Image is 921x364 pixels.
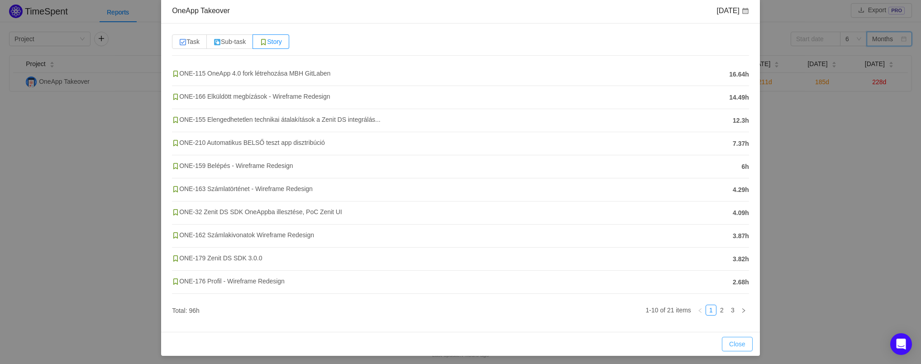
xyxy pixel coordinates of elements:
[172,93,330,100] span: ONE-166 Elküldött megbízások - Wireframe Redesign
[172,231,314,239] span: ONE-162 Számlakivonatok Wireframe Redesign
[172,70,330,77] span: ONE-115 OneApp 4.0 fork létrehozása MBH GitLaben
[172,209,179,216] img: 10315
[645,305,691,316] li: 1-10 of 21 items
[179,38,186,46] img: 10318
[717,305,727,315] a: 2
[733,139,749,148] span: 7.37h
[733,254,749,264] span: 3.82h
[717,6,749,16] div: [DATE]
[172,307,200,314] span: Total: 96h
[172,6,230,16] div: OneApp Takeover
[738,305,749,316] li: Next Page
[172,232,179,239] img: 10315
[729,70,749,79] span: 16.64h
[172,93,179,101] img: 10315
[172,254,262,262] span: ONE-179 Zenit DS SDK 3.0.0
[697,308,703,313] i: icon: left
[733,231,749,241] span: 3.87h
[733,116,749,125] span: 12.3h
[172,185,313,192] span: ONE-163 Számlatörténet - Wireframe Redesign
[741,308,746,313] i: icon: right
[733,185,749,195] span: 4.29h
[172,278,285,285] span: ONE-176 Profil - Wireframe Redesign
[727,305,738,316] li: 3
[172,139,179,147] img: 10315
[172,186,179,193] img: 10315
[722,337,753,351] button: Close
[890,333,912,355] div: Open Intercom Messenger
[172,139,325,146] span: ONE-210 Automatikus BELSŐ teszt app disztribúció
[706,305,716,315] a: 1
[214,38,246,45] span: Sub-task
[172,208,342,216] span: ONE-32 Zenit DS SDK OneAppba illesztése, PoC Zenit UI
[733,208,749,218] span: 4.09h
[172,116,381,123] span: ONE-155 Elengedhetetlen technikai átalakítások a Zenit DS integrálás...
[695,305,706,316] li: Previous Page
[179,38,200,45] span: Task
[172,255,179,262] img: 10315
[214,38,221,46] img: 10316
[733,278,749,287] span: 2.68h
[742,162,749,172] span: 6h
[729,93,749,102] span: 14.49h
[728,305,738,315] a: 3
[260,38,282,45] span: Story
[716,305,727,316] li: 2
[172,70,179,77] img: 10315
[172,278,179,285] img: 10315
[172,116,179,124] img: 10315
[172,163,179,170] img: 10315
[172,162,293,169] span: ONE-159 Belépés - Wireframe Redesign
[260,38,267,46] img: 10315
